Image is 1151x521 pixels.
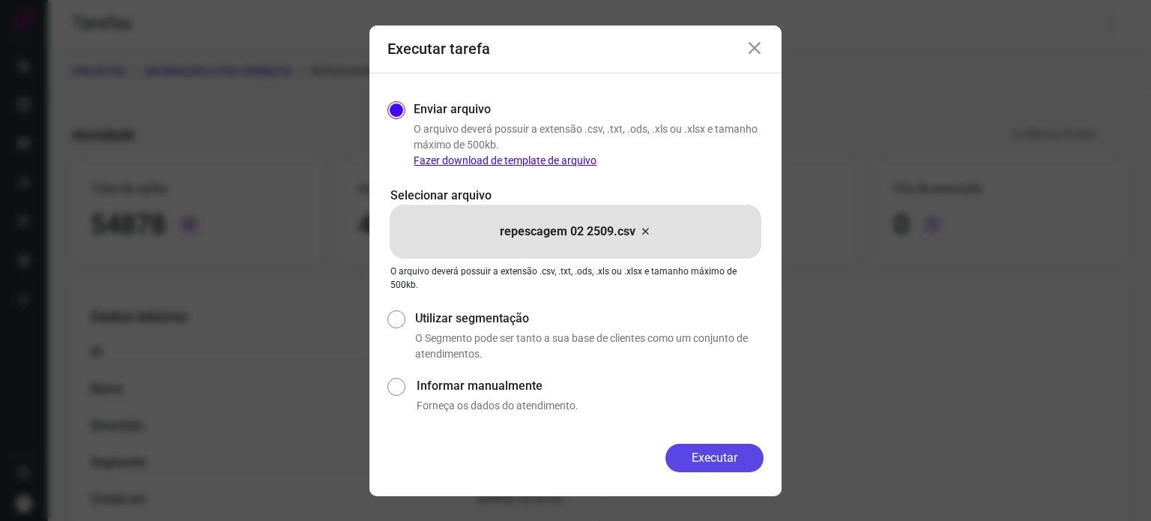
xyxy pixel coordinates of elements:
label: Informar manualmente [417,377,764,395]
a: Fazer download de template de arquivo [414,154,596,166]
button: Executar [665,444,764,472]
p: O arquivo deverá possuir a extensão .csv, .txt, .ods, .xls ou .xlsx e tamanho máximo de 500kb. [390,265,761,292]
p: Forneça os dados do atendimento. [417,398,764,414]
label: Utilizar segmentação [415,310,764,328]
p: O Segmento pode ser tanto a sua base de clientes como um conjunto de atendimentos. [415,331,764,362]
p: repescagem 02 2509.csv [500,223,635,241]
h3: Executar tarefa [387,40,490,58]
label: Enviar arquivo [414,100,491,118]
p: Selecionar arquivo [390,187,761,205]
p: O arquivo deverá possuir a extensão .csv, .txt, .ods, .xls ou .xlsx e tamanho máximo de 500kb. [414,121,764,169]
